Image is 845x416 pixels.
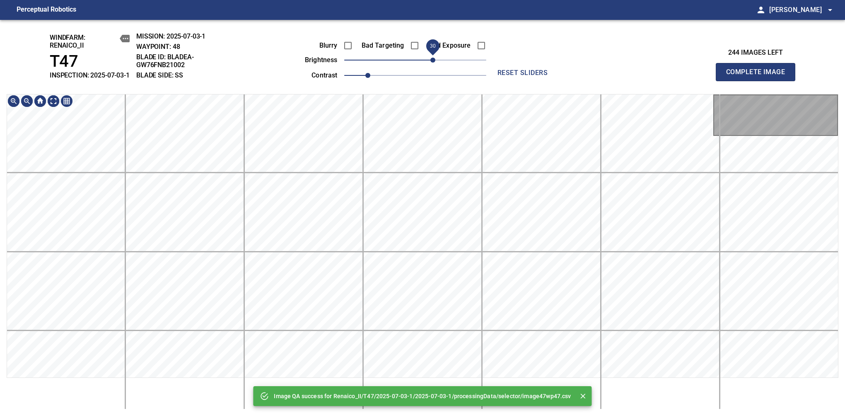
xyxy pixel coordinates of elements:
[578,391,589,401] button: Close
[50,34,130,49] h2: windfarm: Renaico_II
[136,71,236,79] h2: BLADE SIDE: SS
[725,66,786,78] span: Complete Image
[291,57,338,63] label: brightness
[47,94,60,108] img: Toggle full page
[136,32,236,40] h2: MISSION: 2025-07-03-1
[716,63,795,81] button: Complete Image
[50,52,130,71] h1: T47
[430,43,436,49] span: 30
[50,71,130,79] h2: INSPECTION: 2025-07-03-1
[120,34,130,44] button: copy message details
[17,3,76,17] figcaption: Perceptual Robotics
[716,49,795,57] h3: 244 images left
[136,43,236,51] h2: WAYPOINT: 48
[425,42,471,49] label: Bad Exposure
[358,42,404,49] label: Bad Targeting
[825,5,835,15] span: arrow_drop_down
[291,42,338,49] label: Blurry
[136,53,236,69] h2: BLADE ID: bladeA-GW76FNB21002
[291,72,338,79] label: contrast
[769,4,835,16] span: [PERSON_NAME]
[7,94,20,108] img: Zoom in
[274,392,571,400] p: Image QA success for Renaico_II/T47/2025-07-03-1/2025-07-03-1/processingData/selector/image47wp47...
[20,94,34,108] img: Zoom out
[490,65,556,81] button: reset sliders
[493,67,553,79] span: reset sliders
[766,2,835,18] button: [PERSON_NAME]
[756,5,766,15] span: person
[34,94,47,108] img: Go home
